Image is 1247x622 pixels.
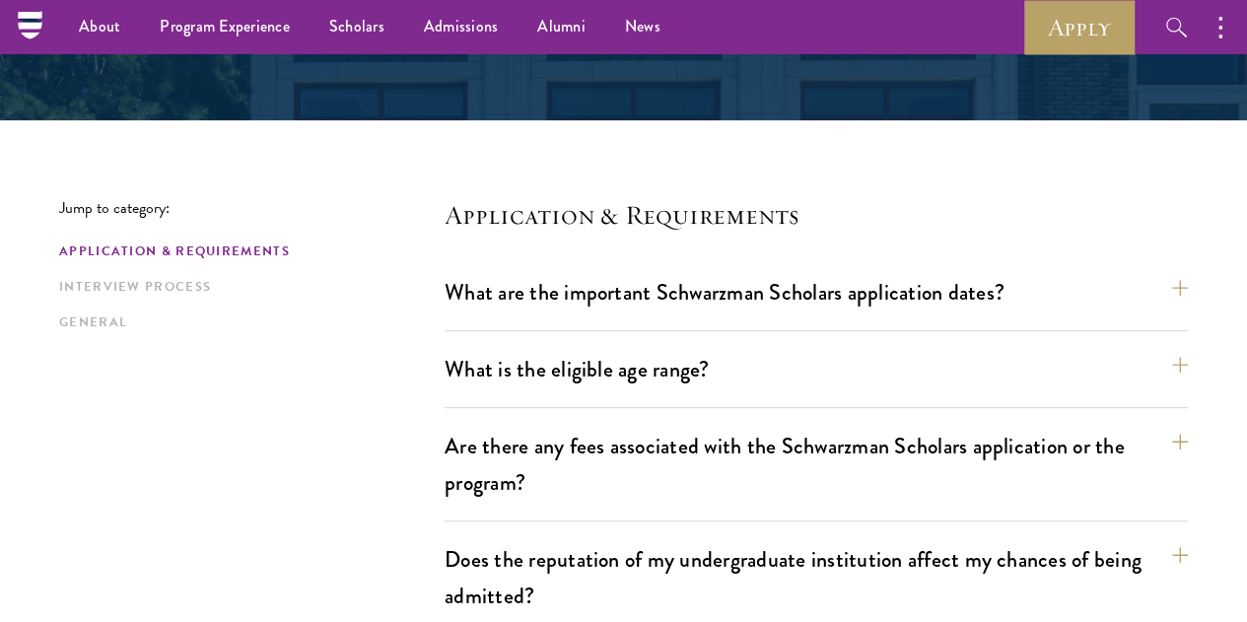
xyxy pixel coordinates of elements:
[59,312,433,333] a: General
[445,347,1188,391] button: What is the eligible age range?
[445,537,1188,618] button: Does the reputation of my undergraduate institution affect my chances of being admitted?
[59,277,433,298] a: Interview Process
[445,424,1188,505] button: Are there any fees associated with the Schwarzman Scholars application or the program?
[445,199,1188,231] h4: Application & Requirements
[445,270,1188,314] button: What are the important Schwarzman Scholars application dates?
[59,242,433,262] a: Application & Requirements
[59,199,445,217] p: Jump to category:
